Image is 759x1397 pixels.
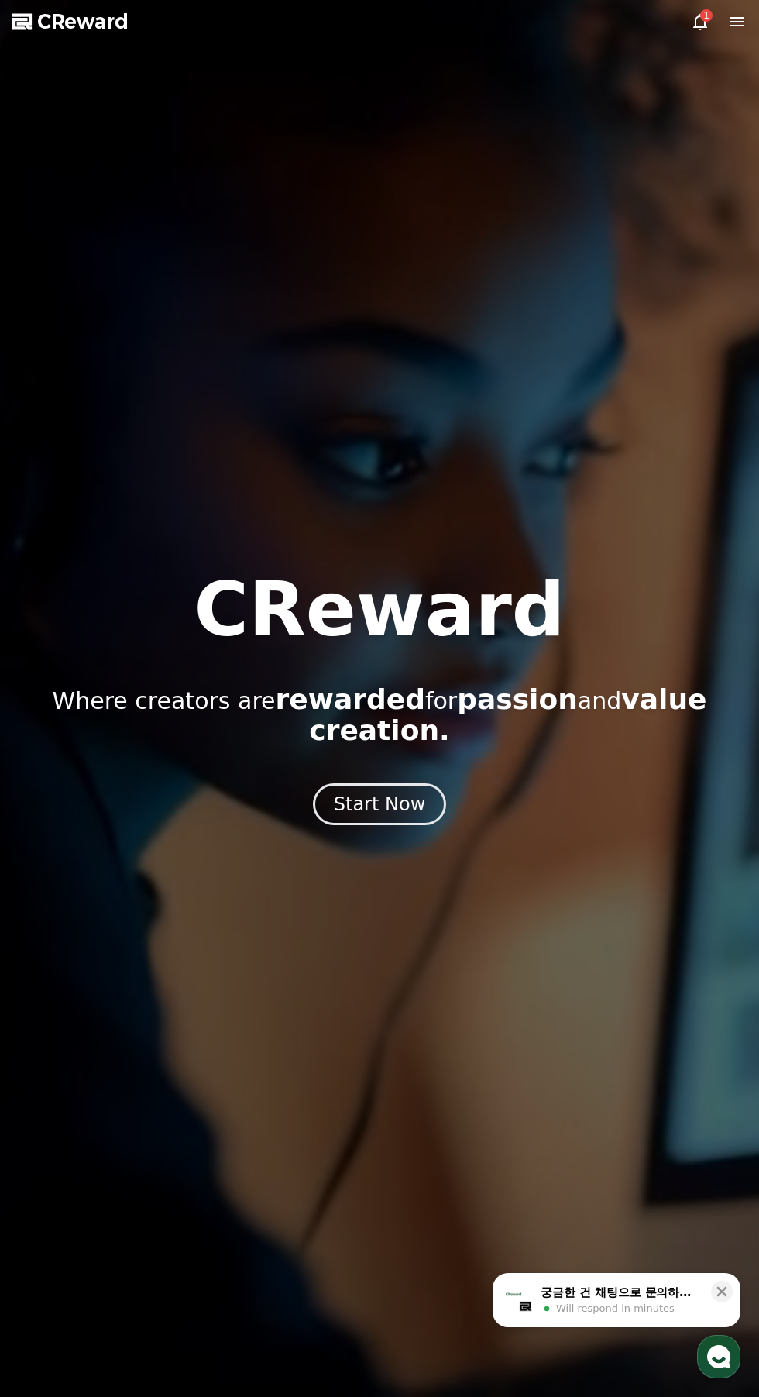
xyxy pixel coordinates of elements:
div: 1 [700,9,713,22]
span: CReward [37,9,129,34]
a: Home [5,491,102,530]
a: CReward [12,9,129,34]
h1: CReward [194,573,565,647]
div: Start Now [334,792,426,817]
a: Settings [200,491,297,530]
span: Home [39,514,67,527]
span: Settings [229,514,267,527]
a: Start Now [313,799,447,814]
a: 1 [691,12,709,31]
span: value creation. [309,683,706,746]
button: Start Now [313,783,447,825]
a: Messages [102,491,200,530]
span: Messages [129,515,174,528]
span: passion [457,683,578,715]
span: rewarded [276,683,425,715]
